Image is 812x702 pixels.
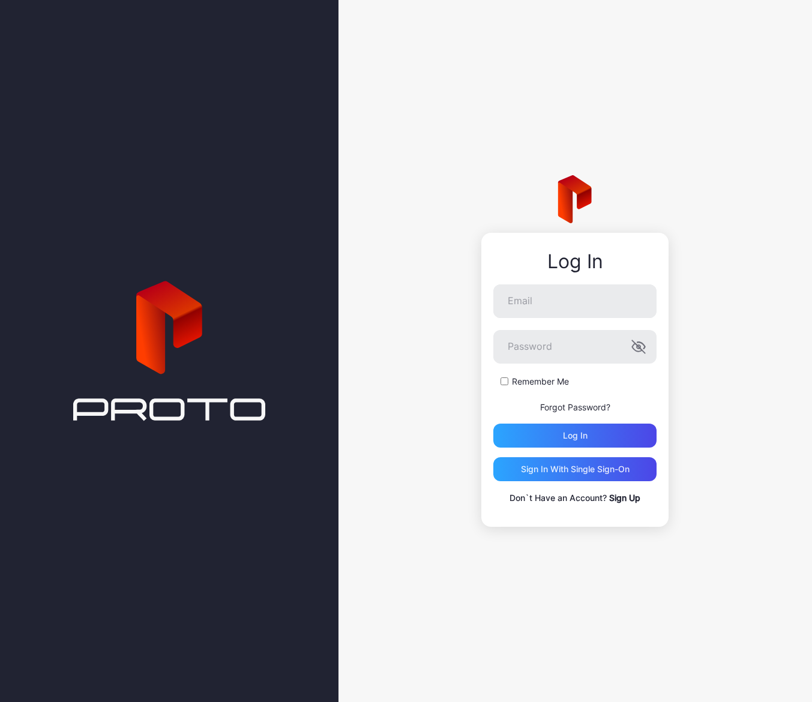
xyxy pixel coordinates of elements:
button: Password [631,340,646,354]
button: Sign in With Single Sign-On [493,457,657,481]
a: Sign Up [609,493,640,503]
div: Log in [563,431,588,440]
label: Remember Me [512,376,569,388]
button: Log in [493,424,657,448]
div: Sign in With Single Sign-On [521,464,630,474]
div: Log In [493,251,657,272]
input: Email [493,284,657,318]
p: Don`t Have an Account? [493,491,657,505]
a: Forgot Password? [540,402,610,412]
input: Password [493,330,657,364]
